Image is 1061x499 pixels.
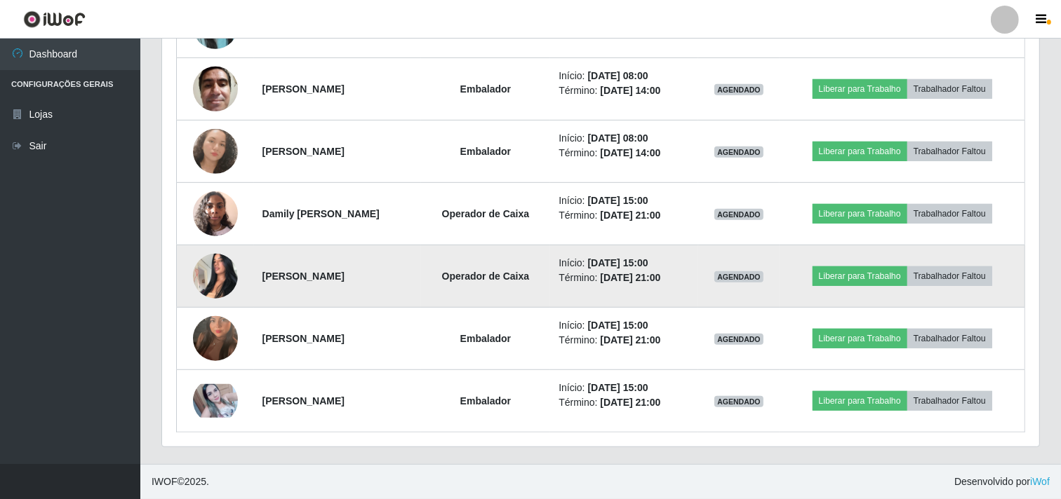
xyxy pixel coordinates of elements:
[714,396,763,407] span: AGENDADO
[559,318,690,333] li: Início:
[907,391,992,411] button: Trabalhador Faltou
[460,333,511,344] strong: Embalador
[714,146,763,158] span: AGENDADO
[559,271,690,285] li: Término:
[442,271,530,282] strong: Operador de Caixa
[262,208,380,219] strong: Damily [PERSON_NAME]
[193,129,238,174] img: 1754776232793.jpeg
[600,334,660,346] time: [DATE] 21:00
[588,195,648,206] time: [DATE] 15:00
[152,474,209,489] span: © 2025 .
[559,256,690,271] li: Início:
[193,384,238,418] img: 1668045195868.jpeg
[907,204,992,224] button: Trabalhador Faltou
[262,271,345,282] strong: [PERSON_NAME]
[559,193,690,208] li: Início:
[954,474,1050,489] span: Desenvolvido por
[714,209,763,220] span: AGENDADO
[813,79,907,99] button: Liberar para Trabalho
[907,329,992,348] button: Trabalhador Faltou
[600,272,660,283] time: [DATE] 21:00
[460,146,511,157] strong: Embalador
[193,59,238,118] img: 1606512880080.jpeg
[813,266,907,286] button: Liberar para Trabalho
[600,397,660,408] time: [DATE] 21:00
[714,334,763,345] span: AGENDADO
[813,142,907,161] button: Liberar para Trabalho
[559,83,690,98] li: Término:
[460,395,511,406] strong: Embalador
[559,146,690,160] li: Término:
[559,69,690,83] li: Início:
[460,83,511,95] strong: Embalador
[559,208,690,223] li: Término:
[193,246,238,306] img: 1756297923426.jpeg
[600,147,660,158] time: [DATE] 14:00
[714,84,763,95] span: AGENDADO
[588,70,648,81] time: [DATE] 08:00
[193,299,238,378] img: 1755967732582.jpeg
[714,271,763,282] span: AGENDADO
[559,381,690,395] li: Início:
[262,83,345,95] strong: [PERSON_NAME]
[559,395,690,410] li: Término:
[588,382,648,393] time: [DATE] 15:00
[907,266,992,286] button: Trabalhador Faltou
[813,204,907,224] button: Liberar para Trabalho
[907,142,992,161] button: Trabalhador Faltou
[600,85,660,96] time: [DATE] 14:00
[262,333,345,344] strong: [PERSON_NAME]
[559,131,690,146] li: Início:
[588,320,648,331] time: [DATE] 15:00
[23,11,86,28] img: CoreUI Logo
[442,208,530,219] strong: Operador de Caixa
[193,184,238,243] img: 1667492486696.jpeg
[907,79,992,99] button: Trabalhador Faltou
[813,391,907,411] button: Liberar para Trabalho
[600,210,660,221] time: [DATE] 21:00
[262,146,345,157] strong: [PERSON_NAME]
[152,476,178,487] span: IWOF
[588,257,648,268] time: [DATE] 15:00
[262,395,345,406] strong: [PERSON_NAME]
[813,329,907,348] button: Liberar para Trabalho
[1030,476,1050,487] a: iWof
[588,132,648,144] time: [DATE] 08:00
[559,333,690,348] li: Término:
